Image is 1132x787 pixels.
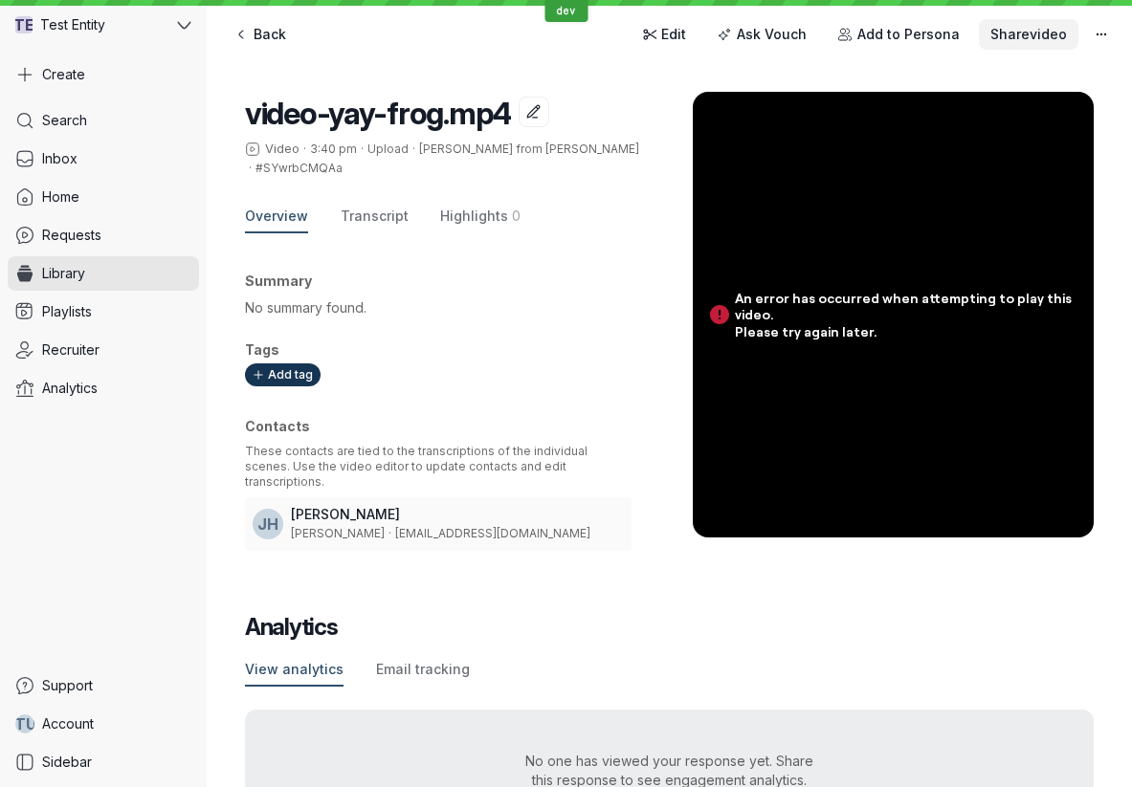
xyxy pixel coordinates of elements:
[42,226,101,245] span: Requests
[245,418,310,434] span: Contacts
[42,149,78,168] span: Inbox
[8,668,199,703] a: Support
[245,273,312,289] span: Summary
[419,142,639,156] span: [PERSON_NAME] from [PERSON_NAME]
[42,111,87,130] span: Search
[705,19,818,50] button: Ask Vouch
[245,161,255,176] span: ·
[8,371,199,405] a: Analytics
[8,57,199,92] button: Create
[245,207,308,226] span: Overview
[409,142,419,157] span: ·
[8,8,199,42] button: TETest Entity
[395,526,590,540] span: [EMAIL_ADDRESS][DOMAIN_NAME]
[8,745,199,779] a: Sidebar
[255,161,343,175] span: #SYwrbCMQAa
[291,526,385,540] span: [PERSON_NAME]
[8,707,199,741] a: TUAccount
[8,218,199,252] a: Requests
[26,714,36,733] span: U
[245,298,632,317] p: No summary found.
[990,25,1067,44] span: Share video
[42,714,94,733] span: Account
[25,15,34,34] span: E
[661,25,686,44] span: Edit
[42,187,79,207] span: Home
[376,660,470,679] span: Email tracking
[245,363,321,386] button: Add tag
[1086,19,1117,50] button: More actions
[8,8,173,42] div: Test Entity
[222,19,298,50] a: Back
[300,142,310,157] span: ·
[245,660,344,679] span: View analytics
[245,444,632,490] p: These contacts are tied to the transcriptions of the individual scenes. Use the video editor to u...
[8,256,199,291] a: Library
[42,264,85,283] span: Library
[267,514,278,534] span: H
[291,505,624,524] h3: [PERSON_NAME]
[826,19,971,50] button: Add to Persona
[8,295,199,329] a: Playlists
[512,207,521,226] span: 0
[979,19,1078,50] button: Sharevideo
[631,19,699,50] a: Edit
[8,142,199,176] a: Inbox
[310,142,357,156] span: 3:40 pm
[254,25,286,44] span: Back
[8,103,199,138] a: Search
[42,379,98,398] span: Analytics
[42,676,93,695] span: Support
[519,97,549,127] button: Edit title
[385,526,395,541] span: ·
[8,180,199,214] a: Home
[265,142,300,157] span: Video
[14,714,26,733] span: T
[257,514,267,534] span: J
[857,25,960,44] span: Add to Persona
[42,65,85,84] span: Create
[8,333,199,367] a: Recruiter
[42,302,92,321] span: Playlists
[367,142,409,156] span: Upload
[341,207,409,226] span: Transcript
[245,95,511,132] span: video-yay-frog.mp4
[440,207,508,226] span: Highlights
[40,15,105,34] span: Test Entity
[42,753,92,772] span: Sidebar
[42,340,100,360] span: Recruiter
[245,612,1094,643] h2: Analytics
[737,25,807,44] span: Ask Vouch
[245,341,279,358] span: Tags
[357,142,367,157] span: ·
[13,15,25,34] span: T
